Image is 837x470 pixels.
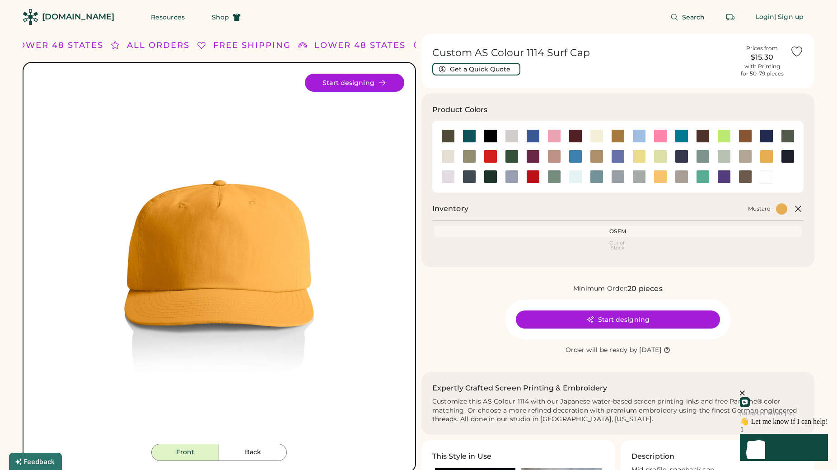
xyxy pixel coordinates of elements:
[140,8,196,26] button: Resources
[659,8,716,26] button: Search
[436,240,800,250] div: Out of Stock
[566,346,638,355] div: Order will be ready by
[201,8,252,26] button: Shop
[682,14,705,20] span: Search
[12,39,103,52] div: LOWER 48 STATES
[23,9,38,25] img: Rendered Logo - Screens
[432,104,488,115] h3: Product Colors
[151,444,219,461] button: Front
[739,52,785,63] div: $15.30
[213,39,291,52] div: FREE SHIPPING
[631,451,675,462] h3: Description
[432,397,804,424] div: Customize this AS Colour 1114 with our Japanese water-based screen printing inks and free Pantone...
[305,74,404,92] button: Start designing
[774,13,804,22] div: | Sign up
[432,451,492,462] h3: This Style in Use
[741,63,784,77] div: with Printing for 50-79 pieces
[516,310,720,329] button: Start designing
[746,45,778,52] div: Prices from
[573,284,628,293] div: Minimum Order:
[756,13,775,22] div: Login
[314,39,406,52] div: LOWER 48 STATES
[639,346,661,355] div: [DATE]
[436,228,800,235] div: OSFM
[42,11,114,23] div: [DOMAIN_NAME]
[219,444,287,461] button: Back
[721,8,739,26] button: Retrieve an order
[432,203,468,214] h2: Inventory
[432,383,608,394] h2: Expertly Crafted Screen Printing & Embroidery
[34,74,404,444] img: 1114 - Mustard Front Image
[686,357,835,468] iframe: Front Chat
[432,63,520,75] button: Get a Quick Quote
[34,74,404,444] div: 1114 Style Image
[432,47,734,59] h1: Custom AS Colour 1114 Surf Cap
[748,205,771,212] div: Mustard
[127,39,190,52] div: ALL ORDERS
[212,14,229,20] span: Shop
[627,283,662,294] div: 20 pieces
